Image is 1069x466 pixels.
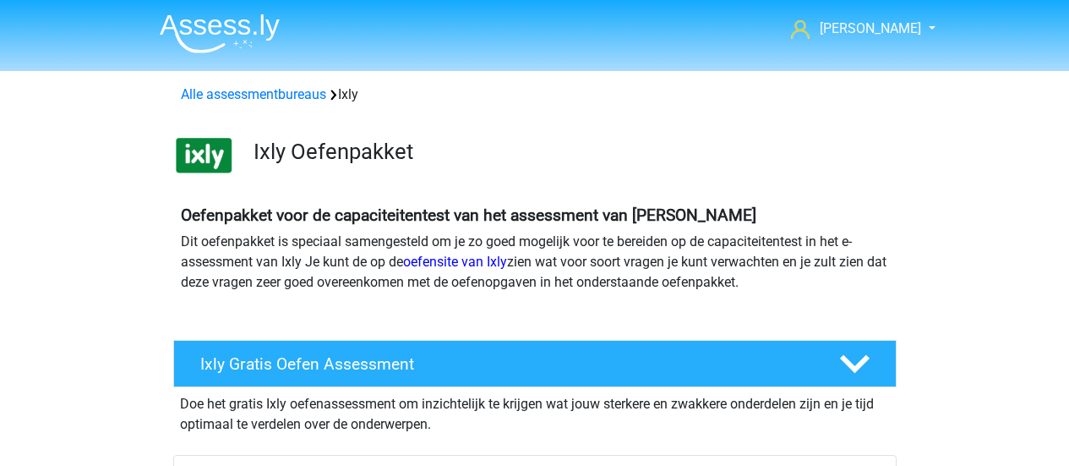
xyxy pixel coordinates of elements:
[173,387,897,435] div: Doe het gratis Ixly oefenassessment om inzichtelijk te krijgen wat jouw sterkere en zwakkere onde...
[181,206,756,225] b: Oefenpakket voor de capaciteitentest van het assessment van [PERSON_NAME]
[166,340,903,387] a: Ixly Gratis Oefen Assessment
[160,14,280,53] img: Assessly
[174,85,896,105] div: Ixly
[200,354,812,374] h4: Ixly Gratis Oefen Assessment
[403,254,507,270] a: oefensite van Ixly
[784,19,923,39] a: [PERSON_NAME]
[174,125,234,185] img: ixly.png
[181,86,326,102] a: Alle assessmentbureaus
[181,232,889,293] p: Dit oefenpakket is speciaal samengesteld om je zo goed mogelijk voor te bereiden op de capaciteit...
[254,139,883,165] h3: Ixly Oefenpakket
[820,20,921,36] span: [PERSON_NAME]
